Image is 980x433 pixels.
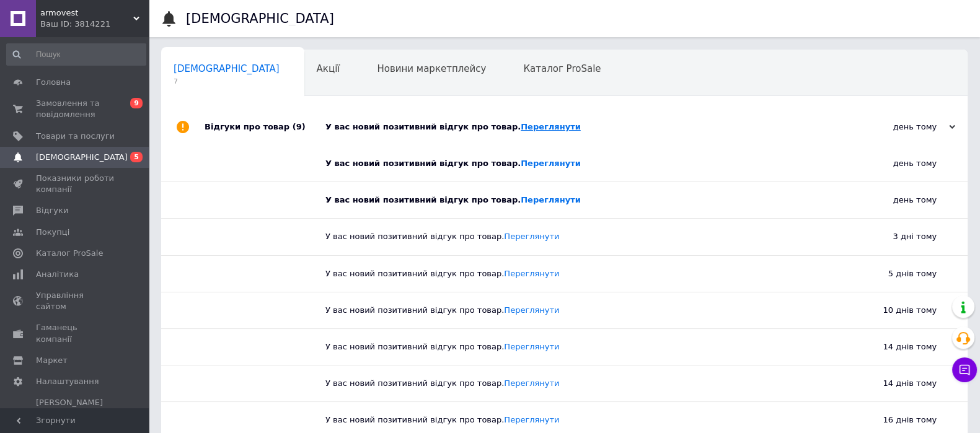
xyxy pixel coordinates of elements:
[130,152,143,162] span: 5
[317,63,340,74] span: Акції
[504,305,559,315] a: Переглянути
[40,7,133,19] span: armovest
[813,219,968,255] div: 3 дні тому
[6,43,146,66] input: Пошук
[205,108,325,146] div: Відгуки про товар
[521,195,581,204] a: Переглянути
[325,158,813,169] div: У вас новий позитивний відгук про товар.
[813,182,968,218] div: день тому
[504,342,559,351] a: Переглянути
[325,121,831,133] div: У вас новий позитивний відгук про товар.
[325,305,813,316] div: У вас новий позитивний відгук про товар.
[36,152,128,163] span: [DEMOGRAPHIC_DATA]
[36,355,68,366] span: Маркет
[36,227,69,238] span: Покупці
[36,98,115,120] span: Замовлення та повідомлення
[36,269,79,280] span: Аналітика
[952,357,977,382] button: Чат з покупцем
[325,268,813,279] div: У вас новий позитивний відгук про товар.
[130,98,143,108] span: 9
[36,131,115,142] span: Товари та послуги
[36,397,115,431] span: [PERSON_NAME] та рахунки
[831,121,955,133] div: день тому
[36,248,103,259] span: Каталог ProSale
[325,341,813,352] div: У вас новий позитивний відгук про товар.
[325,231,813,242] div: У вас новий позитивний відгук про товар.
[174,77,280,86] span: 7
[813,146,968,182] div: день тому
[377,63,486,74] span: Новини маркетплейсу
[325,195,813,206] div: У вас новий позитивний відгук про товар.
[36,376,99,387] span: Налаштування
[36,290,115,312] span: Управління сайтом
[325,414,813,426] div: У вас новий позитивний відгук про товар.
[521,122,581,131] a: Переглянути
[36,173,115,195] span: Показники роботи компанії
[36,77,71,88] span: Головна
[504,232,559,241] a: Переглянути
[36,322,115,344] span: Гаманець компанії
[186,11,334,26] h1: [DEMOGRAPHIC_DATA]
[521,159,581,168] a: Переглянути
[36,205,68,216] span: Відгуки
[40,19,149,30] div: Ваш ID: 3814221
[174,63,280,74] span: [DEMOGRAPHIC_DATA]
[293,122,306,131] span: (9)
[813,329,968,365] div: 14 днів тому
[504,378,559,388] a: Переглянути
[523,63,601,74] span: Каталог ProSale
[813,256,968,292] div: 5 днів тому
[325,378,813,389] div: У вас новий позитивний відгук про товар.
[504,269,559,278] a: Переглянути
[813,365,968,401] div: 14 днів тому
[504,415,559,424] a: Переглянути
[813,292,968,328] div: 10 днів тому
